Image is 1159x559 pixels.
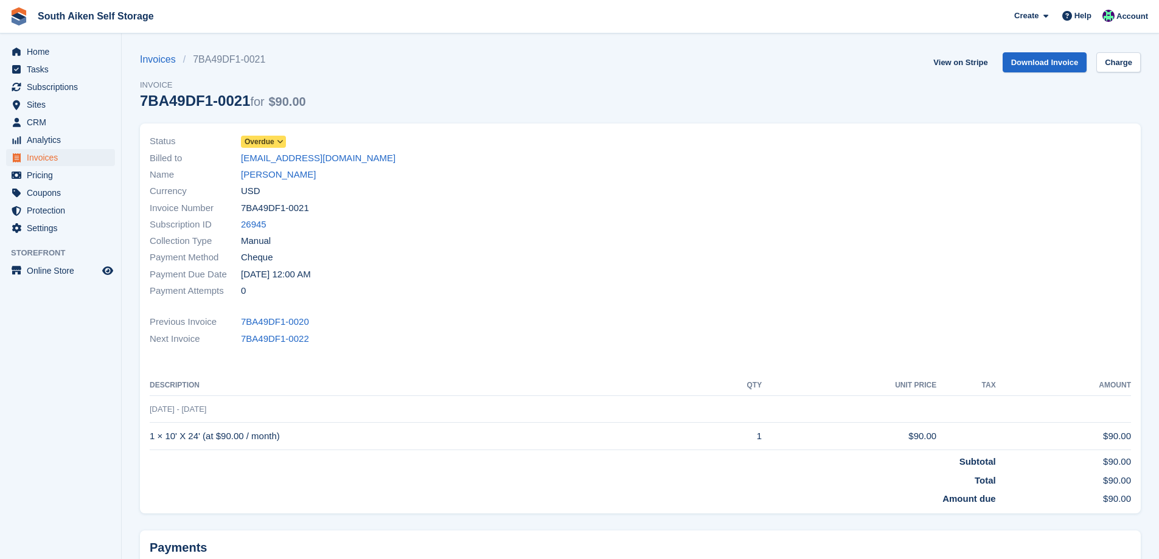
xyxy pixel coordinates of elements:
[100,263,115,278] a: Preview store
[268,95,305,108] span: $90.00
[250,95,264,108] span: for
[6,184,115,201] a: menu
[698,423,762,450] td: 1
[150,332,241,346] span: Next Invoice
[1003,52,1087,72] a: Download Invoice
[140,52,183,67] a: Invoices
[140,79,306,91] span: Invoice
[150,201,241,215] span: Invoice Number
[6,262,115,279] a: menu
[11,247,121,259] span: Storefront
[928,52,992,72] a: View on Stripe
[150,168,241,182] span: Name
[27,43,100,60] span: Home
[245,136,274,147] span: Overdue
[150,404,206,414] span: [DATE] - [DATE]
[27,202,100,219] span: Protection
[241,201,309,215] span: 7BA49DF1-0021
[150,268,241,282] span: Payment Due Date
[1074,10,1091,22] span: Help
[27,262,100,279] span: Online Store
[1014,10,1039,22] span: Create
[27,149,100,166] span: Invoices
[241,284,246,298] span: 0
[150,218,241,232] span: Subscription ID
[241,268,311,282] time: 2025-07-02 04:00:00 UTC
[996,376,1131,395] th: Amount
[975,475,996,485] strong: Total
[6,149,115,166] a: menu
[936,376,996,395] th: Tax
[140,92,306,109] div: 7BA49DF1-0021
[996,487,1131,506] td: $90.00
[241,151,395,165] a: [EMAIL_ADDRESS][DOMAIN_NAME]
[150,284,241,298] span: Payment Attempts
[241,332,309,346] a: 7BA49DF1-0022
[698,376,762,395] th: QTY
[33,6,159,26] a: South Aiken Self Storage
[241,184,260,198] span: USD
[762,376,936,395] th: Unit Price
[10,7,28,26] img: stora-icon-8386f47178a22dfd0bd8f6a31ec36ba5ce8667c1dd55bd0f319d3a0aa187defe.svg
[150,315,241,329] span: Previous Invoice
[996,450,1131,469] td: $90.00
[996,469,1131,488] td: $90.00
[27,184,100,201] span: Coupons
[996,423,1131,450] td: $90.00
[150,423,698,450] td: 1 × 10' X 24' (at $90.00 / month)
[27,78,100,95] span: Subscriptions
[241,251,273,265] span: Cheque
[150,184,241,198] span: Currency
[150,540,1131,555] h2: Payments
[1096,52,1141,72] a: Charge
[241,218,266,232] a: 26945
[1102,10,1115,22] img: Michelle Brown
[241,134,286,148] a: Overdue
[6,43,115,60] a: menu
[6,96,115,113] a: menu
[150,251,241,265] span: Payment Method
[6,114,115,131] a: menu
[241,234,271,248] span: Manual
[6,220,115,237] a: menu
[6,131,115,148] a: menu
[27,61,100,78] span: Tasks
[27,131,100,148] span: Analytics
[241,168,316,182] a: [PERSON_NAME]
[27,96,100,113] span: Sites
[6,61,115,78] a: menu
[942,493,996,504] strong: Amount due
[140,52,306,67] nav: breadcrumbs
[6,78,115,95] a: menu
[150,376,698,395] th: Description
[6,167,115,184] a: menu
[1116,10,1148,23] span: Account
[6,202,115,219] a: menu
[150,234,241,248] span: Collection Type
[241,315,309,329] a: 7BA49DF1-0020
[959,456,996,467] strong: Subtotal
[150,134,241,148] span: Status
[762,423,936,450] td: $90.00
[27,220,100,237] span: Settings
[27,114,100,131] span: CRM
[150,151,241,165] span: Billed to
[27,167,100,184] span: Pricing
